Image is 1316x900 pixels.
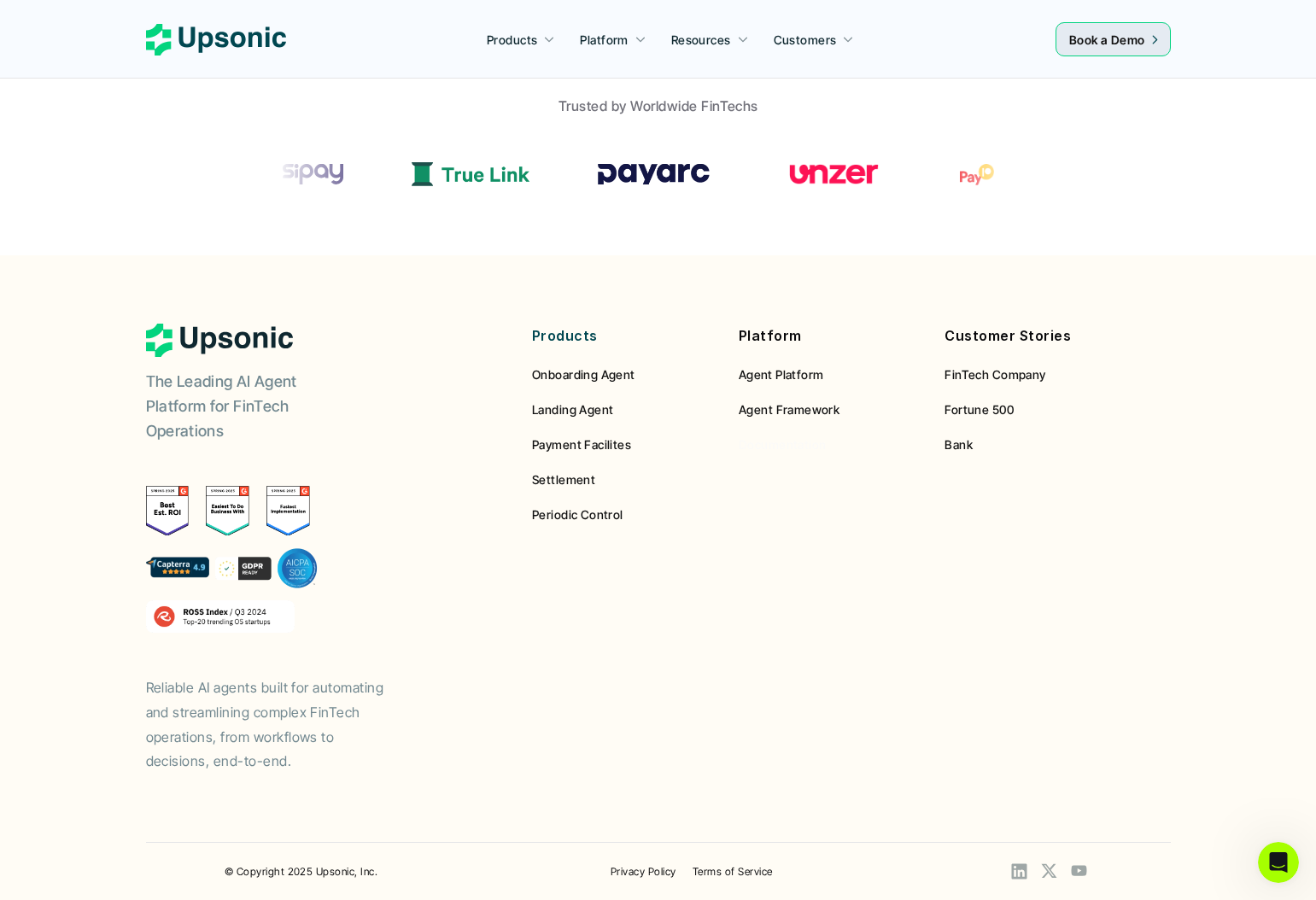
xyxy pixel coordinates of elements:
[146,675,402,774] p: Reliable AI agents built for automating and streamlining complex FinTech operations, from workflo...
[532,472,595,487] span: Settlement
[532,506,713,523] a: Periodic Control
[739,435,920,453] a: Documentation
[739,402,839,417] span: Agent Framework
[945,324,1126,348] p: Customer Stories
[487,31,537,49] p: Products
[739,367,824,382] span: Agent Platform
[1069,32,1145,47] span: Book a Demo
[532,402,613,417] span: Landing Agent
[532,437,631,452] span: Payment Facilites
[693,865,773,878] a: Terms of Service
[611,865,676,878] a: Privacy Policy
[146,370,360,443] p: The Leading AI Agent Platform for FinTech Operations
[945,402,1014,417] span: Fortune 500
[774,31,837,49] p: Customers
[532,324,713,348] p: Products
[532,507,623,522] span: Periodic Control
[532,365,713,383] a: Onboarding Agent
[225,865,377,878] a: © Copyright 2025 Upsonic, Inc.
[1258,842,1299,883] iframe: Intercom live chat
[671,31,731,49] p: Resources
[739,324,920,348] p: Platform
[532,470,713,488] a: Settlement
[559,94,758,119] p: Trusted by Worldwide FinTechs
[532,367,635,382] span: Onboarding Agent
[739,437,826,452] span: Documentation
[532,400,713,418] a: Landing Agent
[532,435,713,453] a: Payment Facilites
[945,437,973,452] span: Bank
[477,24,565,55] a: Products
[1056,22,1171,56] a: Book a Demo
[580,31,628,49] p: Platform
[945,367,1045,382] span: FinTech Company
